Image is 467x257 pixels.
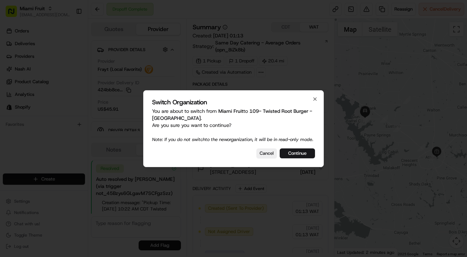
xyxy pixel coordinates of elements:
[218,108,243,114] span: Miami Fruit
[256,148,277,158] button: Cancel
[152,99,315,105] h2: Switch Organization
[152,108,315,143] p: You are about to switch from to . Are you sure you want to continue?
[152,136,313,142] span: Note: If you do not switch to the new organization, it will be in read-only mode.
[280,148,315,158] button: Continue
